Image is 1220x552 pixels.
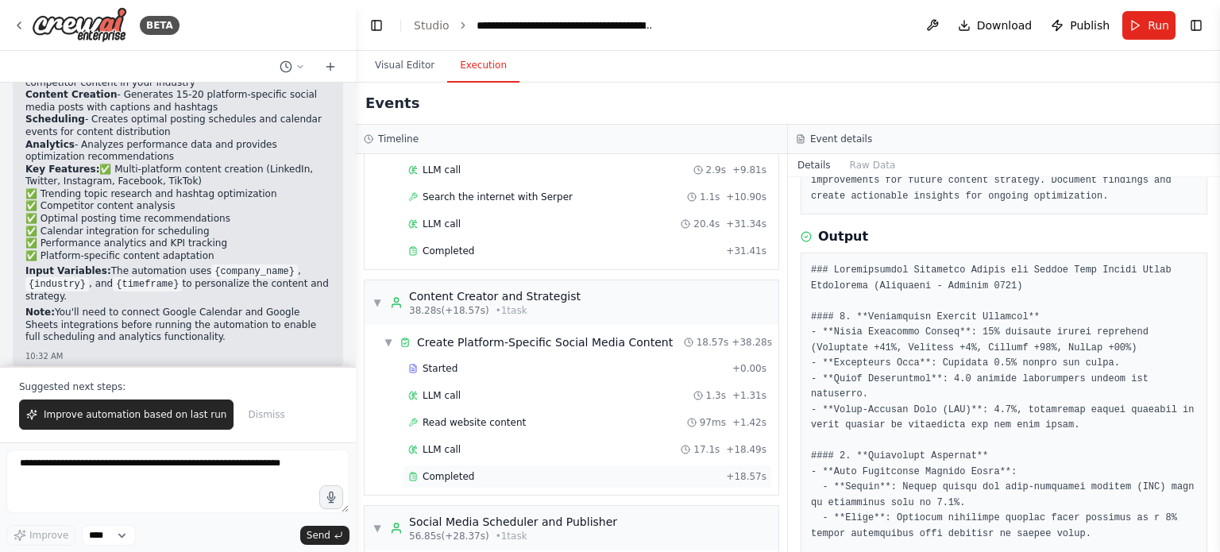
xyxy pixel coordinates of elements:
span: + 18.57s [726,470,766,483]
span: 97ms [700,416,726,429]
span: 20.4s [693,218,720,230]
span: Improve [29,529,68,542]
div: Create Platform-Specific Social Media Content [417,334,673,350]
span: + 31.34s [726,218,766,230]
span: Run [1148,17,1169,33]
h2: Events [365,92,419,114]
h3: Timeline [378,133,419,145]
span: + 9.81s [732,164,766,176]
p: You'll need to connect Google Calendar and Google Sheets integrations before running the automati... [25,307,330,344]
button: Improve [6,525,75,546]
span: Send [307,529,330,542]
button: Click to speak your automation idea [319,485,343,509]
button: Visual Editor [362,49,447,83]
button: Switch to previous chat [273,57,311,76]
span: Publish [1070,17,1110,33]
span: + 10.90s [726,191,766,203]
li: - Creates optimal posting schedules and calendar events for content distribution [25,114,330,138]
li: - Analyzes performance data and provides optimization recommendations [25,139,330,164]
button: Hide left sidebar [365,14,388,37]
span: 18.57s [697,336,729,349]
span: ▼ [373,522,382,535]
strong: Key Features: [25,164,99,175]
span: Started [423,362,457,375]
strong: Analytics [25,139,75,150]
button: Execution [447,49,519,83]
span: + 1.31s [732,389,766,402]
span: Search the internet with Serper [423,191,573,203]
strong: Input Variables: [25,265,111,276]
img: Logo [32,7,127,43]
span: Improve automation based on last run [44,408,226,421]
span: LLM call [423,389,461,402]
code: {industry} [25,277,89,291]
span: Dismiss [248,408,284,421]
button: Run [1122,11,1176,40]
button: Details [788,154,840,176]
span: Read website content [423,416,526,429]
div: BETA [140,16,180,35]
p: Suggested next steps: [19,380,337,393]
li: - Generates 15-20 platform-specific social media posts with captions and hashtags [25,89,330,114]
strong: Scheduling [25,114,85,125]
button: Start a new chat [318,57,343,76]
button: Publish [1044,11,1116,40]
span: LLM call [423,443,461,456]
span: 17.1s [693,443,720,456]
a: Studio [414,19,450,32]
span: ▼ [384,336,393,349]
span: ▼ [373,296,382,309]
span: + 1.42s [732,416,766,429]
strong: Note: [25,307,55,318]
code: {company_name} [211,264,298,279]
div: Content Creator and Strategist [409,288,581,304]
span: 38.28s (+18.57s) [409,304,489,317]
code: {timeframe} [113,277,182,291]
span: 2.9s [706,164,726,176]
span: • 1 task [496,304,527,317]
span: 1.1s [700,191,720,203]
span: + 18.49s [726,443,766,456]
span: 1.3s [706,389,726,402]
span: • 1 task [496,530,527,542]
span: Download [977,17,1033,33]
span: 56.85s (+28.37s) [409,530,489,542]
span: LLM call [423,164,461,176]
button: Show right sidebar [1185,14,1207,37]
strong: Content Creation [25,89,118,100]
span: Completed [423,245,474,257]
button: Improve automation based on last run [19,400,234,430]
span: + 38.28s [732,336,772,349]
div: Social Media Scheduler and Publisher [409,514,617,530]
p: The automation uses , , and to personalize the content and strategy. [25,265,330,303]
h3: Event details [810,133,872,145]
button: Download [952,11,1039,40]
span: + 0.00s [732,362,766,375]
button: Dismiss [240,400,292,430]
span: + 31.41s [726,245,766,257]
h3: Output [818,227,868,246]
span: Completed [423,470,474,483]
button: Send [300,526,349,545]
span: LLM call [423,218,461,230]
button: Raw Data [840,154,905,176]
nav: breadcrumb [414,17,655,33]
div: 10:32 AM [25,350,330,362]
p: ✅ Multi-platform content creation (LinkedIn, Twitter, Instagram, Facebook, TikTok) ✅ Trending top... [25,164,330,263]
